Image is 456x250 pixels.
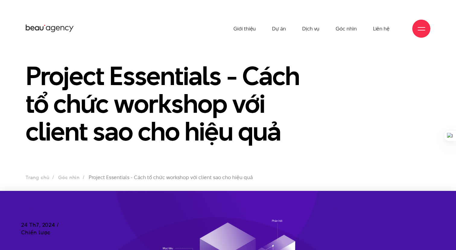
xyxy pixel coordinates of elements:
[21,221,59,236] span: 24 Th7, 2024 / Chiến lược
[302,12,319,45] a: Dịch vụ
[272,12,286,45] a: Dự án
[336,12,356,45] a: Góc nhìn
[233,12,256,45] a: Giới thiệu
[26,62,327,145] h1: Project Essentials - Cách tổ chức workshop với client sao cho hiệu quả
[373,12,390,45] a: Liên hệ
[26,174,49,181] a: Trang chủ
[58,174,80,181] a: Góc nhìn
